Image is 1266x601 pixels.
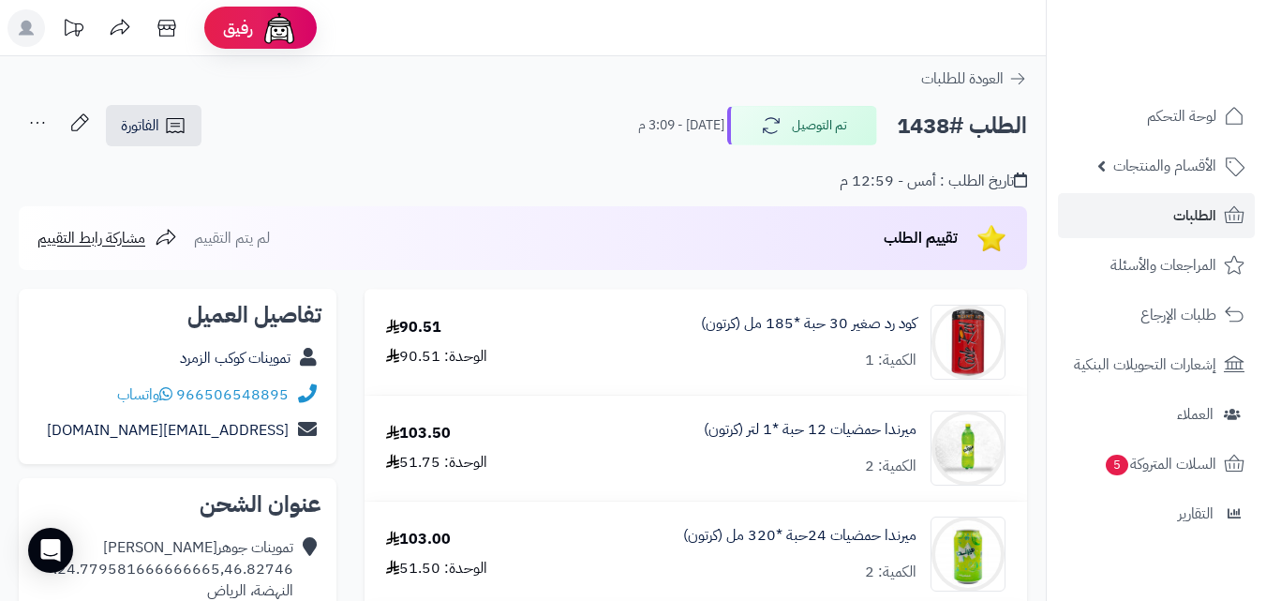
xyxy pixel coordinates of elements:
span: السلات المتروكة [1104,451,1216,477]
div: الوحدة: 51.50 [386,558,487,579]
span: المراجعات والأسئلة [1110,252,1216,278]
div: الوحدة: 90.51 [386,346,487,368]
span: لوحة التحكم [1147,103,1216,129]
a: ميرندا حمضيات 24حبة *320 مل (كرتون) [683,525,916,547]
span: لم يتم التقييم [194,227,270,249]
a: لوحة التحكم [1058,94,1255,139]
img: 1747566452-bf88d184-d280-4ea7-9331-9e3669ef-90x90.jpg [931,517,1005,592]
a: واتساب [117,383,172,406]
img: 1747566256-XP8G23evkchGmxKUr8YaGb2gsq2hZno4-90x90.jpg [931,411,1005,486]
a: تموينات كوكب الزمرد [180,347,290,369]
span: رفيق [223,17,253,39]
span: طلبات الإرجاع [1140,302,1216,328]
button: تم التوصيل [727,106,877,145]
span: الفاتورة [121,114,159,137]
a: [EMAIL_ADDRESS][DOMAIN_NAME] [47,419,289,442]
a: الفاتورة [106,105,201,146]
a: الطلبات [1058,193,1255,238]
a: 966506548895 [176,383,289,406]
div: 90.51 [386,317,441,338]
a: المراجعات والأسئلة [1058,243,1255,288]
div: الكمية: 2 [865,562,916,583]
a: مشاركة رابط التقييم [37,227,177,249]
div: 103.00 [386,529,451,550]
img: 1747536337-61lY7EtfpmL._AC_SL1500-90x90.jpg [931,305,1005,380]
span: العملاء [1177,401,1214,428]
span: 5 [1106,455,1128,475]
div: تاريخ الطلب : أمس - 12:59 م [840,171,1027,192]
a: إشعارات التحويلات البنكية [1058,342,1255,387]
span: إشعارات التحويلات البنكية [1074,352,1216,378]
a: تحديثات المنصة [50,9,97,52]
a: العملاء [1058,392,1255,437]
h2: تفاصيل العميل [34,304,321,326]
a: طلبات الإرجاع [1058,293,1255,338]
div: الكمية: 1 [865,350,916,371]
span: تقييم الطلب [884,227,958,249]
div: Open Intercom Messenger [28,528,73,573]
a: العودة للطلبات [921,68,1027,90]
h2: الطلب #1438 [897,107,1027,145]
span: مشاركة رابط التقييم [37,227,145,249]
a: التقارير [1058,491,1255,536]
span: الطلبات [1173,203,1216,229]
img: logo-2.png [1139,53,1248,92]
span: التقارير [1178,501,1214,527]
small: [DATE] - 3:09 م [638,116,724,135]
h2: عنوان الشحن [34,493,321,516]
span: العودة للطلبات [921,68,1004,90]
a: كود رد صغير 30 حبة *185 مل (كرتون) [701,313,916,335]
a: ميرندا حمضيات 12 حبة *1 لتر (كرتون) [704,419,916,441]
div: الوحدة: 51.75 [386,452,487,473]
div: الكمية: 2 [865,456,916,477]
span: الأقسام والمنتجات [1113,153,1216,179]
img: ai-face.png [261,9,298,47]
div: 103.50 [386,423,451,444]
a: السلات المتروكة5 [1058,442,1255,487]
